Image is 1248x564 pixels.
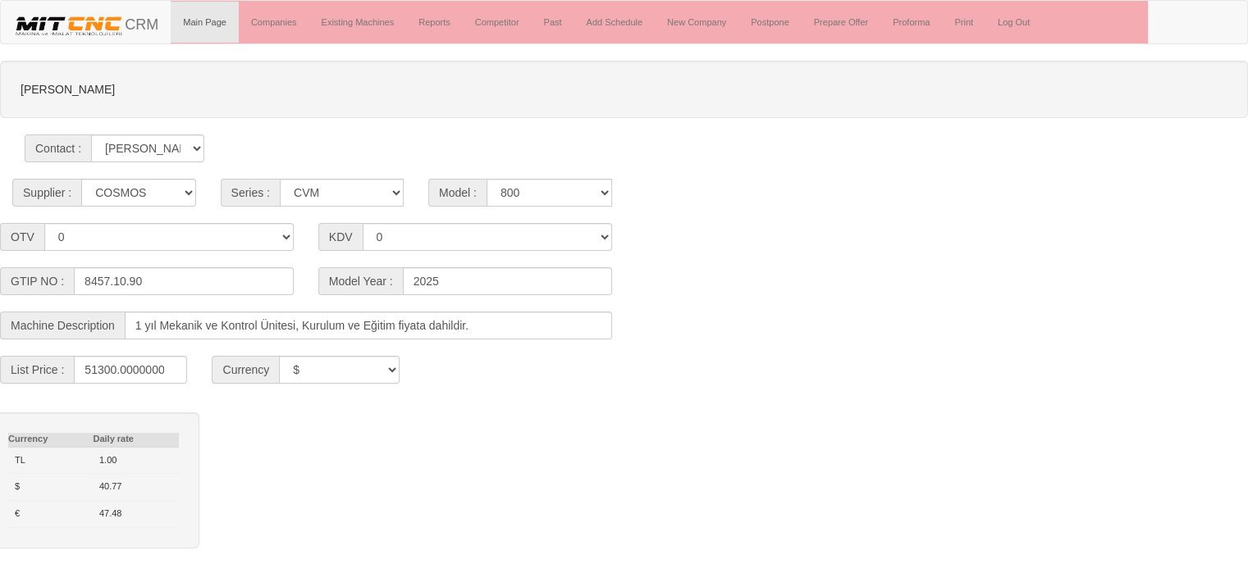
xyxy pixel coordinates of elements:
[8,501,93,528] td: €
[802,2,880,43] a: Prepare Offer
[531,2,574,43] a: Past
[985,2,1042,43] a: Log Out
[406,2,463,43] a: Reports
[93,474,180,501] td: 40.77
[880,2,942,43] a: Proforma
[212,356,279,384] div: Currency
[8,474,93,501] td: $
[463,2,532,43] a: Competitor
[12,179,81,207] span: Supplier :
[8,447,93,474] td: TL
[13,13,125,38] img: header.png
[309,2,407,43] a: Existing Machines
[403,267,612,295] input: Model Year
[93,447,180,474] td: 1.00
[171,2,239,43] a: Main Page
[221,179,280,207] span: Series :
[125,312,612,339] input: Machine Description
[1,1,171,42] a: CRM
[8,433,93,447] th: Currency
[93,501,180,528] td: 47.48
[428,179,487,207] span: Model :
[738,2,801,43] a: Postpone
[655,2,738,43] a: New Company
[74,267,294,295] input: GTIP NO
[93,433,180,447] th: Daily rate
[318,267,403,295] span: Model Year :
[239,2,309,43] a: Companies
[74,356,187,384] input: List Price
[574,2,656,43] a: Add Schedule
[318,223,363,251] span: KDV
[942,2,985,43] a: Print
[25,134,91,162] span: Contact :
